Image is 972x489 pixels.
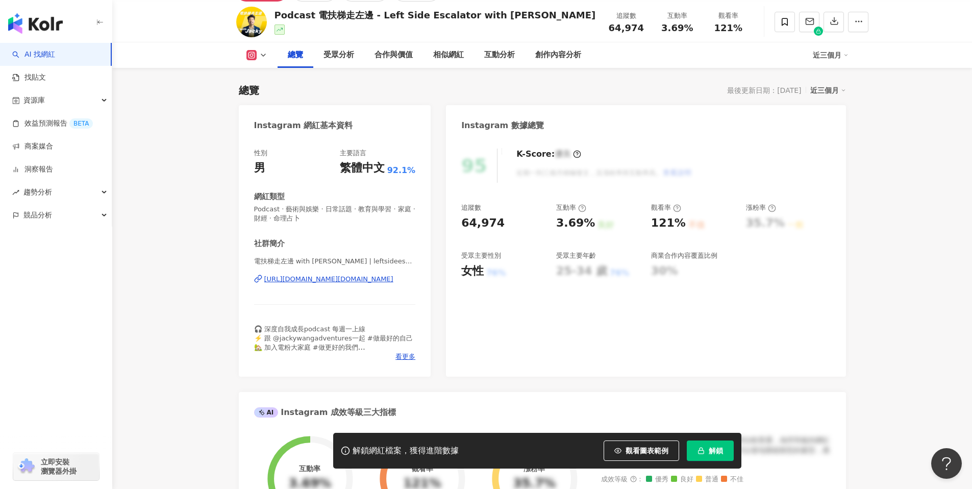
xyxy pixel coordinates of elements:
[254,120,353,131] div: Instagram 網紅基本資料
[254,160,265,176] div: 男
[484,49,515,61] div: 互動分析
[461,120,544,131] div: Instagram 數據總覽
[646,476,668,483] span: 優秀
[607,11,645,21] div: 追蹤數
[353,446,459,456] div: 解鎖網紅檔案，獲得進階數據
[254,238,285,249] div: 社群簡介
[433,49,464,61] div: 相似網紅
[601,476,831,483] div: 成效等級 ：
[41,457,77,476] span: 立即安裝 瀏覽器外掛
[23,181,52,204] span: 趨勢分析
[651,215,686,231] div: 121%
[23,204,52,227] span: 競品分析
[239,83,259,97] div: 總覽
[727,86,801,94] div: 最後更新日期：[DATE]
[461,215,505,231] div: 64,974
[12,50,55,60] a: searchAI 找網紅
[254,407,396,418] div: Instagram 成效等級三大指標
[721,476,743,483] span: 不佳
[323,49,354,61] div: 受眾分析
[254,149,267,158] div: 性別
[609,22,644,33] span: 64,974
[709,447,723,455] span: 解鎖
[340,149,366,158] div: 主要語言
[516,149,581,160] div: K-Score :
[13,453,99,480] a: chrome extension立即安裝 瀏覽器外掛
[12,164,53,175] a: 洞察報告
[275,9,596,21] div: Podcast 電扶梯走左邊 - Left Side Escalator with [PERSON_NAME]
[687,441,734,461] button: 解鎖
[254,205,416,223] span: Podcast · 藝術與娛樂 · 日常話題 · 教育與學習 · 家庭 · 財經 · 命理占卜
[254,257,416,266] span: 電扶梯走左邊 with [PERSON_NAME] | leftsideescalator.jacky
[626,447,668,455] span: 觀看圖表範例
[264,275,393,284] div: [URL][DOMAIN_NAME][DOMAIN_NAME]
[556,215,595,231] div: 3.69%
[604,441,679,461] button: 觀看圖表範例
[651,203,681,212] div: 觀看率
[535,49,581,61] div: 創作內容分析
[651,251,717,260] div: 商業合作內容覆蓋比例
[714,23,743,33] span: 121%
[23,89,45,112] span: 資源庫
[461,251,501,260] div: 受眾主要性別
[661,23,693,33] span: 3.69%
[709,11,747,21] div: 觀看率
[16,458,36,475] img: chrome extension
[12,118,93,129] a: 效益預測報告BETA
[254,191,285,202] div: 網紅類型
[254,407,279,418] div: AI
[288,49,303,61] div: 總覽
[340,160,385,176] div: 繁體中文
[658,11,696,21] div: 互動率
[254,275,416,284] a: [URL][DOMAIN_NAME][DOMAIN_NAME]
[556,251,596,260] div: 受眾主要年齡
[461,203,481,212] div: 追蹤數
[375,49,413,61] div: 合作與價值
[810,84,846,97] div: 近三個月
[387,165,416,176] span: 92.1%
[12,189,19,196] span: rise
[8,13,63,34] img: logo
[696,476,718,483] span: 普通
[12,72,46,83] a: 找貼文
[461,263,484,279] div: 女性
[813,47,849,63] div: 近三個月
[671,476,693,483] span: 良好
[746,203,776,212] div: 漲粉率
[236,7,267,37] img: KOL Avatar
[12,141,53,152] a: 商案媒合
[556,203,586,212] div: 互動率
[254,325,413,361] span: 🎧 深度自我成長podcast 每週一上線 ⚡️ 跟 @jackywangadventures一起 #做最好的自己 🏡 加入電粉大家庭 #做更好的我們 💌 [EMAIL_ADDRESS][DOM...
[395,352,415,361] span: 看更多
